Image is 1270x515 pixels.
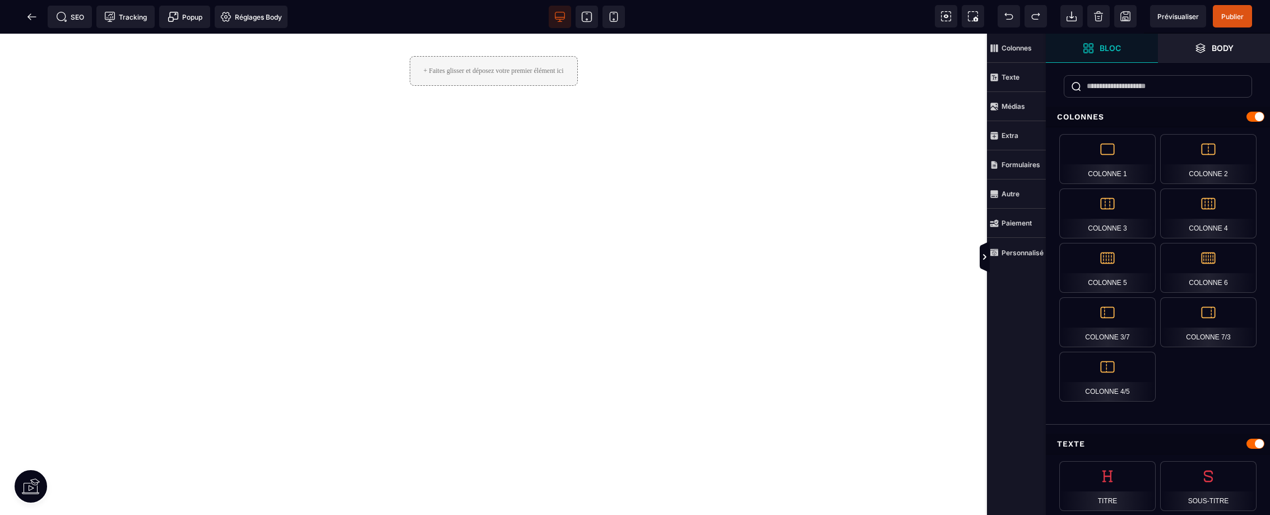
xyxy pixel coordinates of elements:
[1002,249,1044,257] strong: Personnalisé
[1002,73,1019,81] strong: Texte
[987,92,1046,121] span: Médias
[1060,5,1083,27] span: Importer
[1157,12,1199,21] span: Prévisualiser
[48,6,92,28] span: Métadata SEO
[1059,297,1156,347] div: Colonne 3/7
[1087,5,1110,27] span: Nettoyage
[168,11,202,22] span: Popup
[987,63,1046,92] span: Texte
[549,6,571,28] span: Voir bureau
[1059,243,1156,293] div: Colonne 5
[1212,44,1234,52] strong: Body
[96,6,155,28] span: Code de suivi
[1114,5,1137,27] span: Enregistrer
[21,6,43,28] span: Retour
[1002,160,1040,169] strong: Formulaires
[602,6,625,28] span: Voir mobile
[1160,188,1257,238] div: Colonne 4
[1059,352,1156,402] div: Colonne 4/5
[56,11,84,22] span: SEO
[1160,461,1257,511] div: Sous-titre
[220,11,282,22] span: Réglages Body
[1059,188,1156,238] div: Colonne 3
[1046,434,1270,454] div: Texte
[935,5,957,27] span: Voir les composants
[1046,107,1270,127] div: Colonnes
[962,5,984,27] span: Capture d'écran
[1046,241,1057,274] span: Afficher les vues
[987,34,1046,63] span: Colonnes
[1002,131,1018,140] strong: Extra
[1002,44,1032,52] strong: Colonnes
[409,22,577,52] div: + Faites glisser et déposez votre premier élément ici
[1059,134,1156,184] div: Colonne 1
[1025,5,1047,27] span: Rétablir
[1002,219,1032,227] strong: Paiement
[1213,5,1252,27] span: Enregistrer le contenu
[1160,297,1257,347] div: Colonne 7/3
[998,5,1020,27] span: Défaire
[215,6,288,28] span: Favicon
[1002,102,1025,111] strong: Médias
[1221,12,1244,21] span: Publier
[104,11,147,22] span: Tracking
[159,6,210,28] span: Créer une alerte modale
[1100,44,1121,52] strong: Bloc
[987,180,1046,209] span: Autre
[987,238,1046,267] span: Personnalisé
[1046,34,1158,63] span: Ouvrir les blocs
[1160,134,1257,184] div: Colonne 2
[987,150,1046,180] span: Formulaires
[576,6,598,28] span: Voir tablette
[987,121,1046,150] span: Extra
[1150,5,1206,27] span: Aperçu
[1059,461,1156,511] div: Titre
[1158,34,1270,63] span: Ouvrir les calques
[987,209,1046,238] span: Paiement
[1160,243,1257,293] div: Colonne 6
[1002,190,1019,198] strong: Autre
